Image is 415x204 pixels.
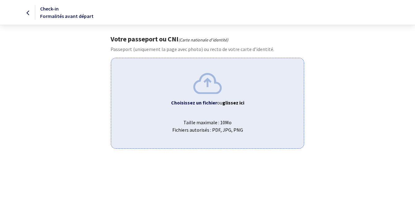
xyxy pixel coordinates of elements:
[222,100,244,106] b: glissez ici
[171,100,217,106] b: Choisissez un fichier
[111,35,304,43] h1: Votre passeport ou CNI
[111,45,304,53] p: Passeport (uniquement la page avec photo) ou recto de votre carte d’identité.
[193,73,222,94] img: upload.png
[217,100,244,106] span: ou
[178,37,228,43] i: (Carte nationale d'identité)
[116,114,299,134] span: Taille maximale : 10Mo Fichiers autorisés : PDF, JPG, PNG
[40,6,94,19] span: Check-in Formalités avant départ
